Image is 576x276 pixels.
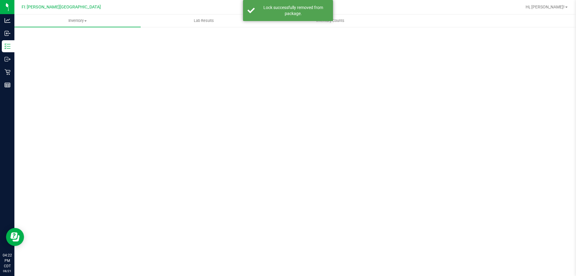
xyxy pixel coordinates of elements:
[3,269,12,273] p: 08/21
[14,18,141,23] span: Inventory
[14,14,141,27] a: Inventory
[3,253,12,269] p: 04:22 PM CDT
[4,56,10,62] inline-svg: Outbound
[186,18,222,23] span: Lab Results
[6,228,24,246] iframe: Resource center
[526,5,565,9] span: Hi, [PERSON_NAME]!
[4,30,10,36] inline-svg: Inbound
[4,69,10,75] inline-svg: Retail
[4,43,10,49] inline-svg: Inventory
[22,5,101,10] span: Ft [PERSON_NAME][GEOGRAPHIC_DATA]
[4,82,10,88] inline-svg: Reports
[4,17,10,23] inline-svg: Analytics
[258,5,328,17] div: Lock successfully removed from package.
[141,14,267,27] a: Lab Results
